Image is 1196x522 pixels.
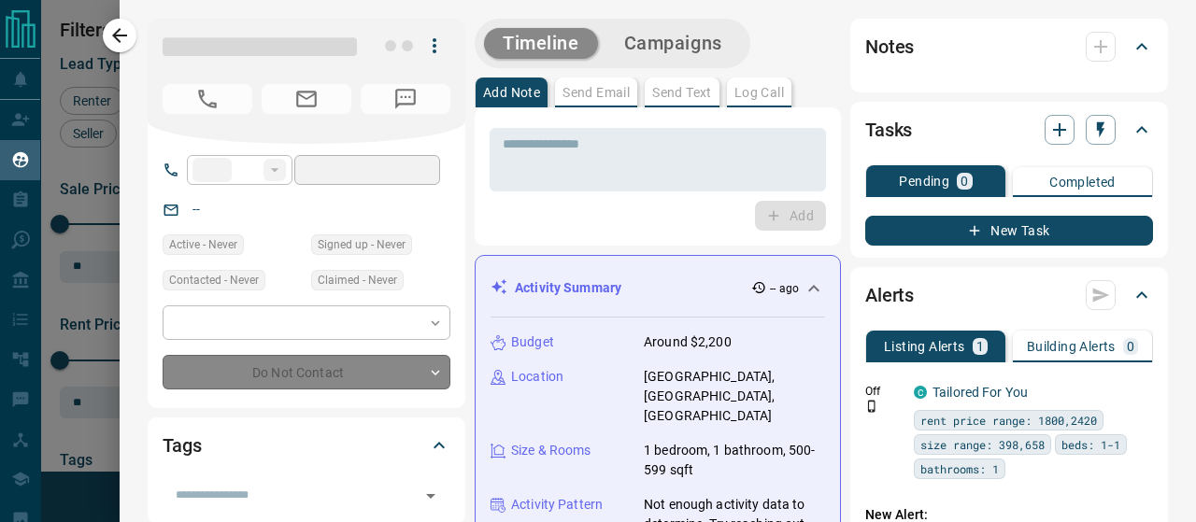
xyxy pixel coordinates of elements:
p: Completed [1049,176,1116,189]
p: [GEOGRAPHIC_DATA], [GEOGRAPHIC_DATA], [GEOGRAPHIC_DATA] [644,367,825,426]
p: Activity Pattern [511,495,603,515]
div: Notes [865,24,1153,69]
p: 1 bedroom, 1 bathroom, 500-599 sqft [644,441,825,480]
span: No Number [163,84,252,114]
a: Tailored For You [933,385,1028,400]
p: Add Note [483,86,540,99]
h2: Alerts [865,280,914,310]
p: Pending [899,175,949,188]
span: No Email [262,84,351,114]
h2: Tags [163,430,201,460]
span: size range: 398,658 [920,435,1045,454]
span: bathrooms: 1 [920,459,999,478]
p: Size & Rooms [511,441,591,460]
p: Off [865,383,903,400]
span: Contacted - Never [169,271,259,289]
div: Tasks [865,107,1153,152]
p: 1 [976,340,984,353]
p: Around $2,200 [644,332,732,352]
p: Location [511,367,563,387]
span: No Number [361,84,450,114]
svg: Push Notification Only [865,400,878,413]
button: Timeline [484,28,598,59]
p: 0 [961,175,968,188]
h2: Notes [865,32,914,62]
div: Alerts [865,273,1153,317]
p: -- ago [770,280,799,297]
p: Listing Alerts [884,340,965,353]
span: Active - Never [169,235,237,254]
p: Budget [511,332,554,352]
p: 0 [1127,340,1134,353]
div: Do Not Contact [163,355,450,389]
div: condos.ca [914,386,927,399]
a: -- [192,202,200,217]
span: beds: 1-1 [1061,435,1120,454]
button: New Task [865,216,1153,246]
p: Building Alerts [1027,340,1116,353]
button: Campaigns [605,28,741,59]
button: Open [418,483,444,509]
span: Signed up - Never [318,235,406,254]
h2: Tasks [865,115,912,145]
div: Activity Summary-- ago [491,271,825,305]
span: rent price range: 1800,2420 [920,411,1097,430]
div: Tags [163,423,450,468]
p: Activity Summary [515,278,621,298]
span: Claimed - Never [318,271,397,289]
